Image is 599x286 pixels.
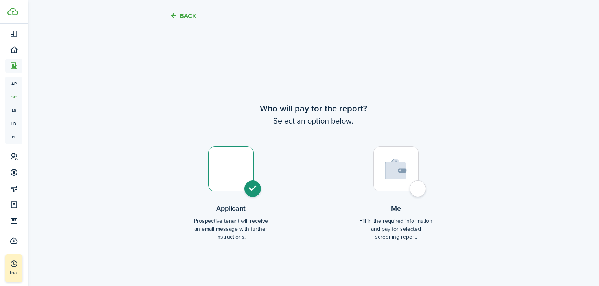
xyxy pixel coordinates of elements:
[193,217,268,241] control-radio-card-description: Prospective tenant will receive an email message with further instructions.
[5,254,22,282] a: Trial
[5,104,22,117] a: ls
[5,130,22,144] a: pl
[220,159,241,179] img: Applicant
[7,8,18,15] img: TenantCloud
[193,203,268,213] control-radio-card-title: Applicant
[385,159,407,179] img: Me
[5,90,22,104] a: sc
[148,102,478,115] wizard-step-header-title: Who will pay for the report?
[358,203,433,213] control-radio-card-title: Me
[9,269,40,276] p: Trial
[5,77,22,90] a: ap
[148,115,478,127] wizard-step-header-description: Select an option below.
[358,217,433,241] control-radio-card-description: Fill in the required information and pay for selected screening report.
[170,12,196,20] button: Back
[5,117,22,130] a: ld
